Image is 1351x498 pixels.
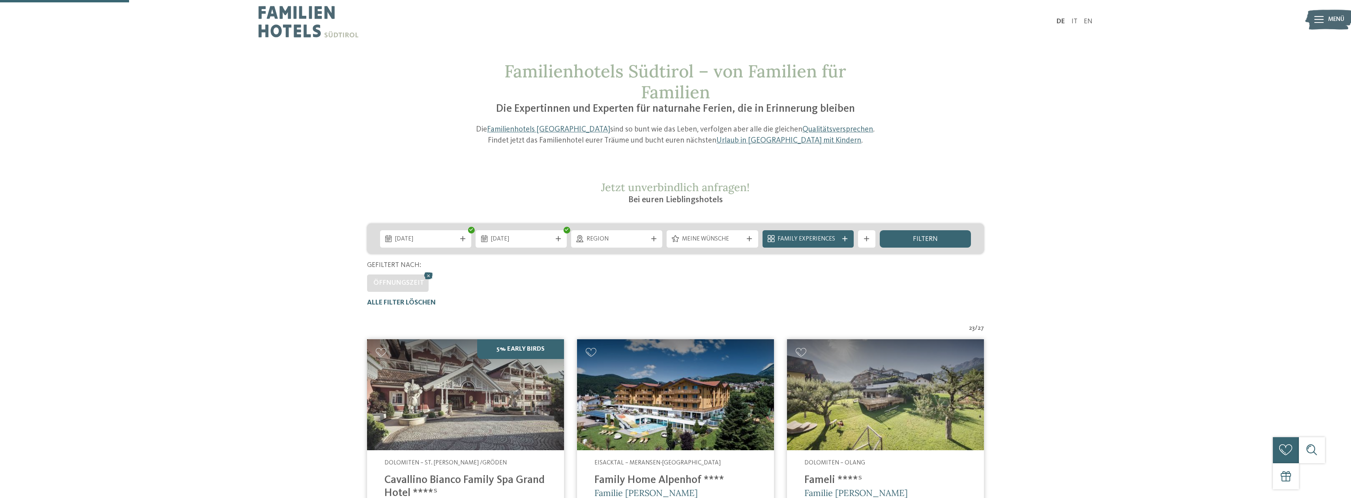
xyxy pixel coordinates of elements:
p: Die sind so bunt wie das Leben, verfolgen aber alle die gleichen . Findet jetzt das Familienhotel... [469,124,882,146]
span: Öffnungszeit [373,280,424,286]
span: Dolomiten – Olang [804,460,865,466]
a: EN [1084,18,1092,25]
a: Urlaub in [GEOGRAPHIC_DATA] mit Kindern [716,137,861,145]
span: Alle Filter löschen [367,299,436,306]
img: Family Spa Grand Hotel Cavallino Bianco ****ˢ [367,339,564,450]
a: IT [1072,18,1077,25]
a: DE [1057,18,1065,25]
span: [DATE] [491,235,552,244]
span: [DATE] [395,235,456,244]
span: Die Expertinnen und Experten für naturnahe Ferien, die in Erinnerung bleiben [496,103,855,115]
span: Gefiltert nach: [367,262,421,269]
span: Region [586,235,647,244]
span: Jetzt unverbindlich anfragen! [601,180,750,194]
span: Eisacktal – Meransen-[GEOGRAPHIC_DATA] [594,460,721,466]
span: Dolomiten – St. [PERSON_NAME] /Gröden [384,460,507,466]
h4: Family Home Alpenhof **** [594,474,757,487]
span: Meine Wünsche [682,235,743,244]
a: Familienhotels [GEOGRAPHIC_DATA] [487,126,610,133]
img: Family Home Alpenhof **** [577,339,774,450]
span: 23 [969,324,975,333]
span: Family Experiences [778,235,838,244]
span: Menü [1328,15,1344,24]
span: 27 [978,324,984,333]
a: Qualitätsversprechen [802,126,873,133]
span: Bei euren Lieblingshotels [628,195,723,204]
span: Familienhotels Südtirol – von Familien für Familien [504,60,846,103]
img: Familienhotels gesucht? Hier findet ihr die besten! [787,339,984,450]
span: / [975,324,978,333]
span: filtern [913,236,938,243]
